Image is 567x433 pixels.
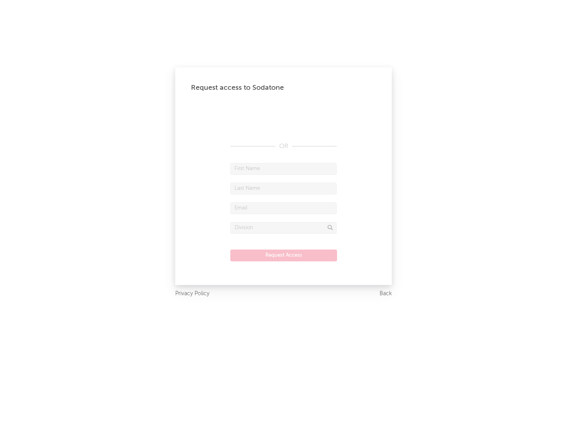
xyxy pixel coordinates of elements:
button: Request Access [230,250,337,261]
input: Email [230,202,337,214]
a: Privacy Policy [175,289,209,299]
div: OR [230,142,337,151]
div: Request access to Sodatone [191,83,376,93]
input: Last Name [230,183,337,194]
input: Division [230,222,337,234]
input: First Name [230,163,337,175]
a: Back [380,289,392,299]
